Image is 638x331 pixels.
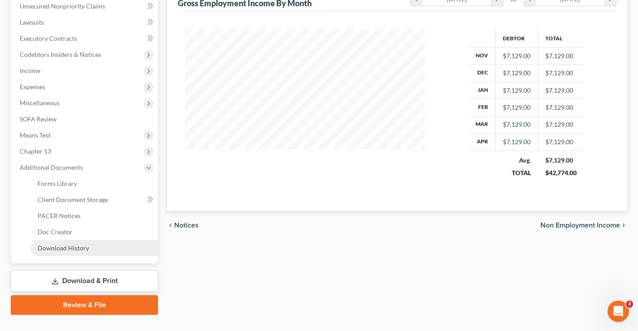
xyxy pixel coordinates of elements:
button: Non Employment Income chevron_right [540,222,627,229]
span: Miscellaneous [20,99,60,107]
td: $7,129.00 [538,64,584,82]
td: $7,129.00 [538,116,584,133]
button: chevron_left Notices [167,222,199,229]
a: PACER Notices [30,208,158,224]
td: $7,129.00 [538,99,584,116]
span: Expenses [20,83,45,90]
div: $7,129.00 [503,52,531,60]
div: $7,129.00 [503,86,531,95]
span: Codebtors Insiders & Notices [20,51,101,58]
i: chevron_left [167,222,174,229]
span: PACER Notices [38,212,81,219]
span: Executory Contracts [20,34,77,42]
th: Dec [468,64,496,82]
span: Notices [174,222,199,229]
a: Client Document Storage [30,192,158,208]
td: $7,129.00 [538,47,584,64]
span: Non Employment Income [540,222,620,229]
th: Nov [468,47,496,64]
th: Debtor [496,29,538,47]
th: Total [538,29,584,47]
span: Income [20,67,40,74]
span: Forms Library [38,180,77,187]
div: $7,129.00 [545,156,577,165]
a: Download History [30,240,158,256]
i: chevron_right [620,222,627,229]
a: Forms Library [30,176,158,192]
div: $7,129.00 [503,138,531,146]
div: $7,129.00 [503,103,531,112]
a: Executory Contracts [13,30,158,47]
span: Client Document Storage [38,196,108,203]
span: Doc Creator [38,228,73,236]
th: Jan [468,82,496,99]
th: Apr [468,133,496,150]
td: $7,129.00 [538,82,584,99]
div: Avg. [503,156,531,165]
a: Lawsuits [13,14,158,30]
div: TOTAL [503,168,531,177]
span: Lawsuits [20,18,44,26]
div: $42,774.00 [545,168,577,177]
a: Review & File [11,295,158,315]
span: Means Test [20,131,51,139]
span: SOFA Review [20,115,57,123]
div: $7,129.00 [503,69,531,77]
iframe: Intercom live chat [608,301,629,322]
td: $7,129.00 [538,133,584,150]
a: SOFA Review [13,111,158,127]
span: Download History [38,244,89,252]
span: Additional Documents [20,163,83,171]
a: Download & Print [11,271,158,292]
a: Doc Creator [30,224,158,240]
span: Chapter 13 [20,147,51,155]
div: $7,129.00 [503,120,531,129]
th: Mar [468,116,496,133]
th: Feb [468,99,496,116]
span: Unsecured Nonpriority Claims [20,2,105,10]
span: 3 [626,301,633,308]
